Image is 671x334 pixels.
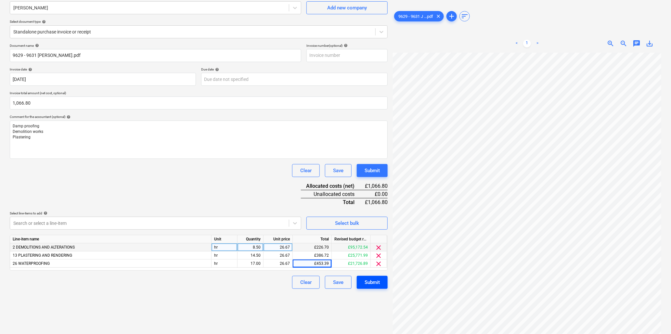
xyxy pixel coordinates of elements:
[293,260,332,268] div: £453.39
[212,260,238,268] div: hr
[332,243,371,251] div: £95,172.54
[639,303,671,334] iframe: Chat Widget
[357,276,388,289] button: Submit
[357,164,388,177] button: Submit
[10,91,388,96] p: Invoice total amount (net cost, optional)
[365,182,388,190] div: £1,066.80
[201,73,387,86] input: Due date not specified
[394,11,444,21] div: 9629 - 9631 J ...pdf
[620,40,627,47] span: zoom_out
[238,235,264,243] div: Quantity
[306,49,388,62] input: Invoice number
[325,164,352,177] button: Save
[10,211,301,215] div: Select line-items to add
[534,40,541,47] a: Next page
[13,124,39,128] span: Damp proofing
[212,251,238,260] div: hr
[306,44,388,48] div: Invoice number (optional)
[13,245,75,250] span: 2 DEMOLITIONS AND ALTERATIONS
[27,68,32,71] span: help
[325,276,352,289] button: Save
[13,253,72,258] span: 13 PLASTERING AND RENDERING
[13,261,50,266] span: 26 WATERPROOFING
[212,235,238,243] div: Unit
[394,14,437,19] span: 9629 - 9631 J ...pdf
[301,198,365,206] div: Total
[201,67,387,71] div: Due date
[434,12,442,20] span: clear
[448,12,456,20] span: add
[240,260,261,268] div: 17.00
[300,166,312,175] div: Clear
[365,190,388,198] div: £0.00
[342,44,348,47] span: help
[633,40,640,47] span: chat
[212,243,238,251] div: hr
[240,251,261,260] div: 14.50
[301,182,365,190] div: Allocated costs (net)
[13,135,31,139] span: Plastering
[365,166,380,175] div: Submit
[365,198,388,206] div: £1,066.80
[34,44,39,47] span: help
[646,40,653,47] span: save_alt
[332,260,371,268] div: £21,726.89
[293,243,332,251] div: £226.70
[375,244,383,251] span: clear
[10,96,388,109] input: Invoice total amount (net cost, optional)
[300,278,312,287] div: Clear
[461,12,469,20] span: sort
[333,166,343,175] div: Save
[332,235,371,243] div: Revised budget remaining
[10,235,212,243] div: Line-item name
[10,49,301,62] input: Document name
[264,235,293,243] div: Unit price
[13,129,43,134] span: Demolition works
[266,260,290,268] div: 26.67
[293,251,332,260] div: £386.72
[10,44,301,48] div: Document name
[292,276,320,289] button: Clear
[10,115,388,119] div: Comment for the accountant (optional)
[327,4,367,12] div: Add new company
[306,1,388,14] button: Add new company
[301,190,365,198] div: Unallocated costs
[523,40,531,47] a: Page 1 is your current page
[266,251,290,260] div: 26.67
[335,219,359,227] div: Select bulk
[513,40,521,47] a: Previous page
[333,278,343,287] div: Save
[365,278,380,287] div: Submit
[375,260,383,268] span: clear
[293,235,332,243] div: Total
[306,217,388,230] button: Select bulk
[332,251,371,260] div: £25,771.99
[266,243,290,251] div: 26.67
[607,40,614,47] span: zoom_in
[375,252,383,260] span: clear
[292,164,320,177] button: Clear
[42,211,47,215] span: help
[10,73,196,86] input: Invoice date not specified
[65,115,71,119] span: help
[214,68,219,71] span: help
[41,20,46,24] span: help
[10,67,196,71] div: Invoice date
[10,19,388,24] div: Select document type
[240,243,261,251] div: 8.50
